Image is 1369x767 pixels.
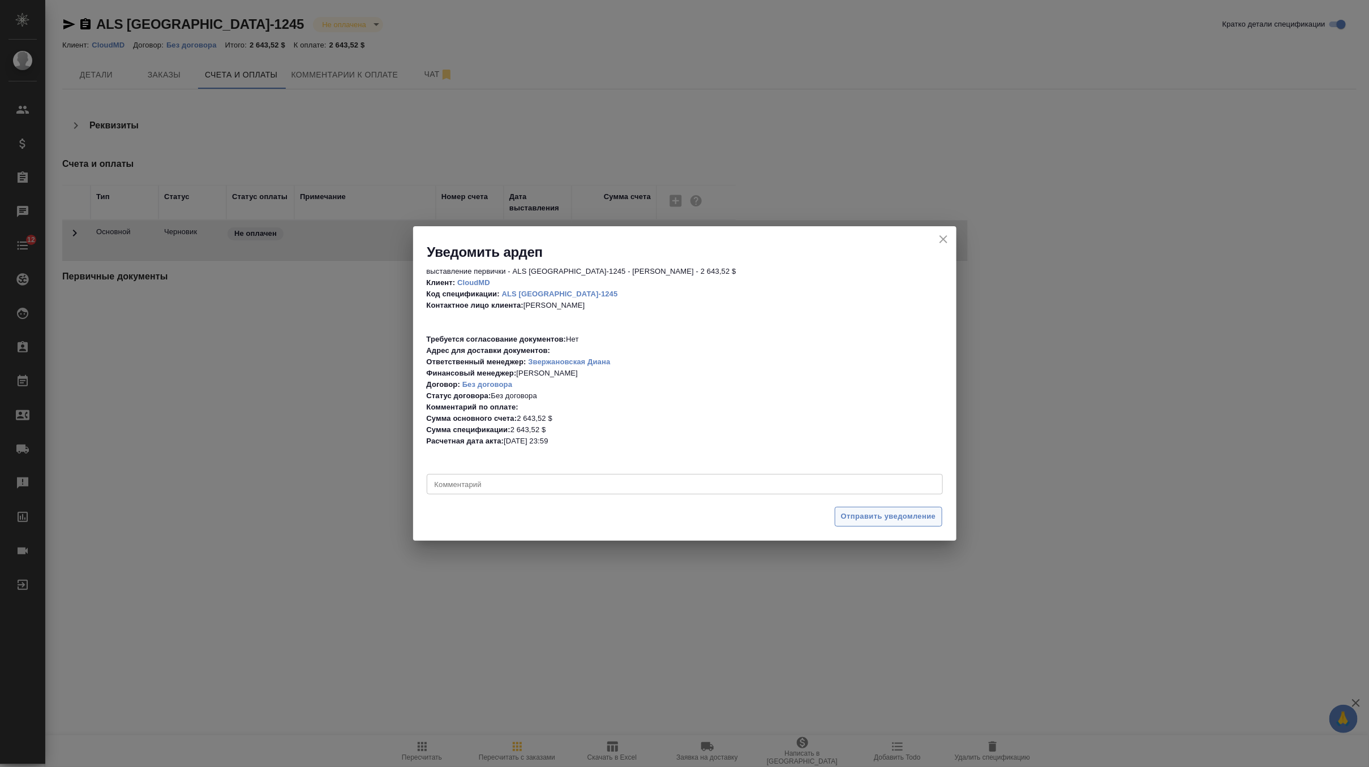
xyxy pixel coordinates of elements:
[427,335,567,343] b: Требуется согласование документов:
[427,369,517,377] b: Финансовый менеджер:
[427,403,518,411] b: Комментарий по оплате:
[427,278,456,287] b: Клиент:
[528,357,610,366] a: Звержановская Диана
[427,346,551,355] b: Адрес для доставки документов:
[427,357,526,366] b: Ответственный менеджер:
[457,278,490,287] a: CloudMD
[427,391,491,400] b: Статус договора:
[427,277,943,447] p: [PERSON_NAME] Нет [PERSON_NAME] Без договора 2 643,52 $ 2 643,52 $ [DATE] 23:59
[427,266,943,277] p: выставление первички - ALS [GEOGRAPHIC_DATA]-1245 - [PERSON_NAME] - 2 643,52 $
[427,380,461,389] b: Договор:
[502,290,618,298] a: ALS [GEOGRAPHIC_DATA]-1245
[835,507,942,527] button: Отправить уведомление
[427,301,523,309] b: Контактное лицо клиента:
[427,290,500,298] b: Код спецификации:
[427,425,510,434] b: Сумма спецификации:
[427,414,517,423] b: Сумма основного счета:
[935,231,952,248] button: close
[462,380,512,389] a: Без договора
[427,437,504,445] b: Расчетная дата акта:
[841,510,936,523] span: Отправить уведомление
[427,243,956,261] h2: Уведомить ардеп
